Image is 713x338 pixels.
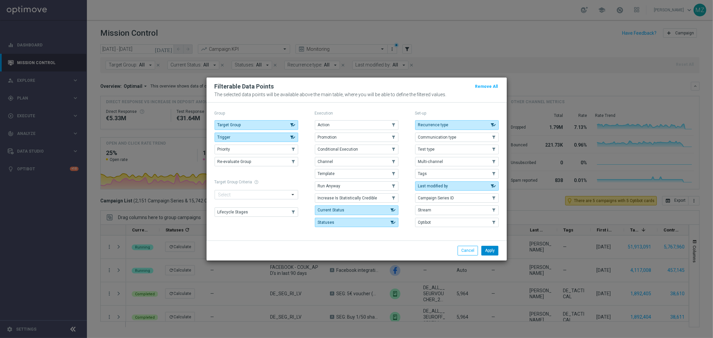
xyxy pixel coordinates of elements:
button: Stream [415,205,499,215]
button: Run Anyway [315,181,398,191]
span: Tags [418,171,427,176]
button: Cancel [458,246,478,255]
button: Priority [215,145,298,154]
button: Test type [415,145,499,154]
span: Target Group [218,123,241,127]
button: Increase Is Statistically Credible [315,193,398,203]
span: Lifecycle Stages [218,210,248,214]
button: Channel [315,157,398,166]
button: Multi-channel [415,157,499,166]
span: Template [318,171,335,176]
span: Recurrence type [418,123,449,127]
span: Priority [218,147,230,152]
h1: Target Group Criteria [215,180,298,184]
button: Target Group [215,120,298,130]
button: Re-evaluate Group [215,157,298,166]
h2: Filterable Data Points [215,82,274,91]
p: Group [215,111,298,116]
button: Template [315,169,398,178]
span: Conditional Execution [318,147,358,152]
button: Recurrence type [415,120,499,130]
span: Communication type [418,135,457,140]
span: Multi-channel [418,159,443,164]
button: Trigger [215,133,298,142]
span: Increase Is Statistically Credible [318,196,377,200]
span: Re-evaluate Group [218,159,251,164]
span: Promotion [318,135,337,140]
button: Optibot [415,218,499,227]
button: Conditional Execution [315,145,398,154]
span: Run Anyway [318,184,341,188]
span: Stream [418,208,432,212]
span: Test type [418,147,435,152]
button: Remove All [475,83,499,90]
span: help_outline [254,180,259,184]
button: Current Status [315,205,398,215]
span: Last modified by [418,184,448,188]
button: Action [315,120,398,130]
span: Action [318,123,330,127]
button: Apply [481,246,498,255]
button: Statuses [315,218,398,227]
button: Campaign Series ID [415,193,499,203]
p: Execution [315,111,398,116]
span: Campaign Series ID [418,196,454,200]
span: Current Status [318,208,345,212]
button: Lifecycle Stages [215,207,298,217]
span: Channel [318,159,333,164]
span: Statuses [318,220,335,225]
p: Set-up [415,111,499,116]
button: Tags [415,169,499,178]
span: Optibot [418,220,431,225]
button: Last modified by [415,181,499,191]
span: Trigger [218,135,231,140]
p: The selected data points will be available above the main table, where you will be able to define... [215,92,499,97]
button: Promotion [315,133,398,142]
button: Communication type [415,133,499,142]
